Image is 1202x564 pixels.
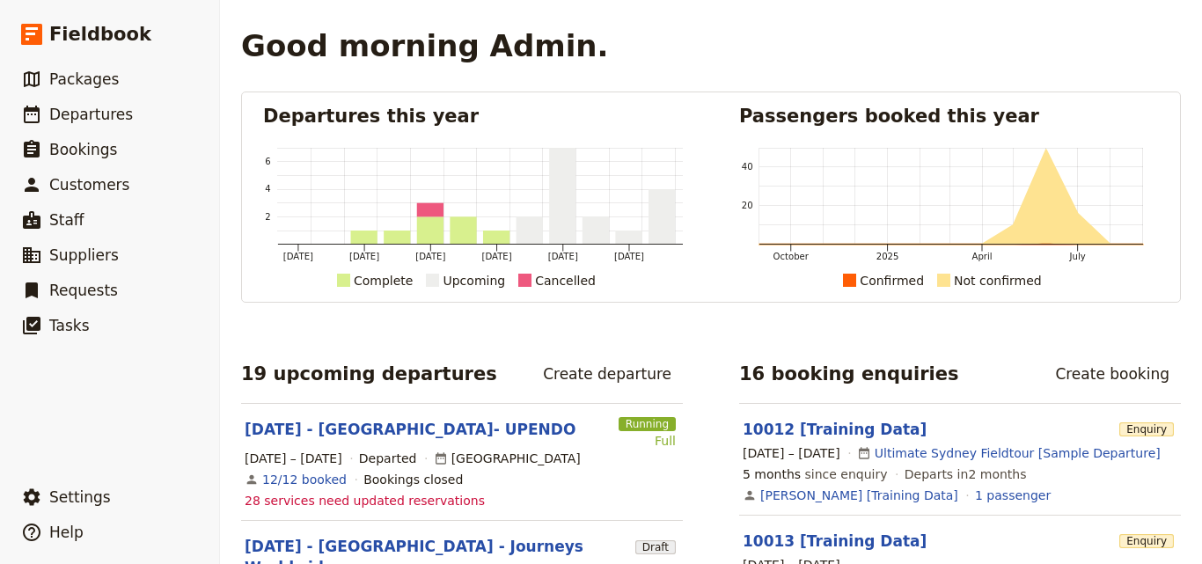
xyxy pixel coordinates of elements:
[743,532,927,550] a: 10013 [Training Data]
[241,361,497,387] h2: 19 upcoming departures
[241,28,608,63] h1: Good morning Admin.
[363,471,463,488] div: Bookings closed
[359,450,417,467] div: Departed
[743,444,840,462] span: [DATE] – [DATE]
[283,252,313,261] tspan: [DATE]
[954,270,1042,291] div: Not confirmed
[49,141,117,158] span: Bookings
[49,106,133,123] span: Departures
[742,201,753,210] tspan: 20
[614,252,644,261] tspan: [DATE]
[49,176,129,194] span: Customers
[743,421,927,438] a: 10012 [Training Data]
[743,465,888,483] span: since enquiry
[49,246,119,264] span: Suppliers
[265,212,270,222] tspan: 2
[760,487,958,504] a: [PERSON_NAME] [Training Data]
[49,21,151,48] span: Fieldbook
[619,417,676,431] span: Running
[875,444,1161,462] a: Ultimate Sydney Fieldtour [Sample Departure]
[265,184,270,194] tspan: 4
[443,270,505,291] div: Upcoming
[349,252,379,261] tspan: [DATE]
[1044,359,1181,389] a: Create booking
[245,450,342,467] span: [DATE] – [DATE]
[975,487,1051,504] a: View the passengers for this booking
[415,252,445,261] tspan: [DATE]
[739,361,959,387] h2: 16 booking enquiries
[263,103,683,129] h2: Departures this year
[245,419,575,440] a: [DATE] - [GEOGRAPHIC_DATA]- UPENDO
[49,211,84,229] span: Staff
[49,524,84,541] span: Help
[1119,534,1174,548] span: Enquiry
[262,471,347,488] a: View the bookings for this departure
[905,465,1027,483] span: Departs in 2 months
[739,103,1159,129] h2: Passengers booked this year
[434,450,581,467] div: [GEOGRAPHIC_DATA]
[635,540,676,554] span: Draft
[742,162,753,172] tspan: 40
[743,467,801,481] span: 5 months
[482,252,512,261] tspan: [DATE]
[1119,422,1174,436] span: Enquiry
[773,252,810,261] tspan: October
[49,488,111,506] span: Settings
[860,270,924,291] div: Confirmed
[265,157,270,166] tspan: 6
[354,270,413,291] div: Complete
[245,492,485,509] span: 28 services need updated reservations
[876,252,899,261] tspan: 2025
[1069,252,1086,261] tspan: July
[531,359,683,389] a: Create departure
[535,270,596,291] div: Cancelled
[971,252,992,261] tspan: April
[49,317,90,334] span: Tasks
[619,432,676,450] div: Full
[49,70,119,88] span: Packages
[548,252,578,261] tspan: [DATE]
[49,282,118,299] span: Requests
